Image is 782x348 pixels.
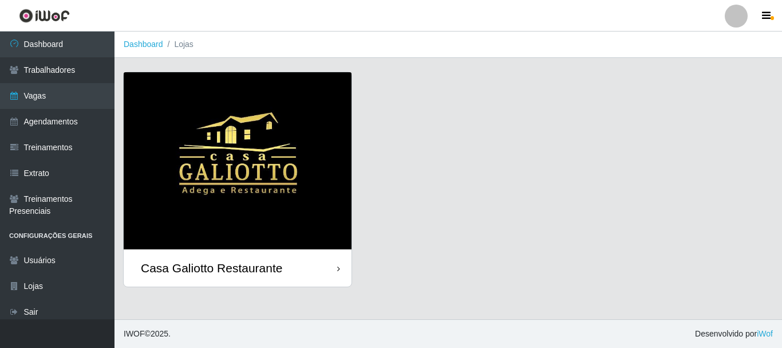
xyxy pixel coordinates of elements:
span: © 2025 . [124,328,171,340]
img: CoreUI Logo [19,9,70,23]
a: Casa Galiotto Restaurante [124,72,351,287]
li: Lojas [163,38,193,50]
span: IWOF [124,329,145,338]
img: cardImg [124,72,351,249]
nav: breadcrumb [114,32,782,58]
a: iWof [757,329,773,338]
span: Desenvolvido por [695,328,773,340]
a: Dashboard [124,40,163,49]
div: Casa Galiotto Restaurante [141,261,282,275]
